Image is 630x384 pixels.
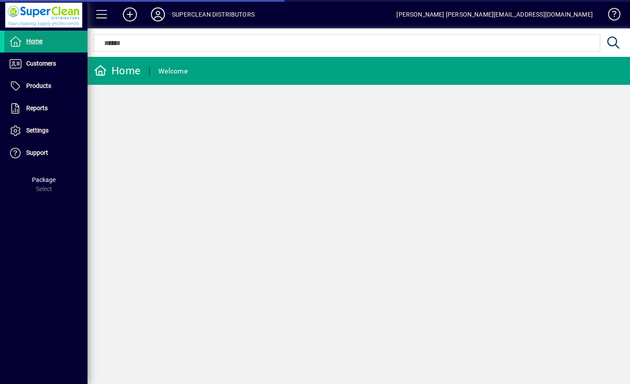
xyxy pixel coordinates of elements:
[26,127,49,134] span: Settings
[144,7,172,22] button: Profile
[26,60,56,67] span: Customers
[26,38,42,45] span: Home
[4,53,87,75] a: Customers
[26,105,48,112] span: Reports
[172,7,255,21] div: SUPERCLEAN DISTRIBUTORS
[396,7,593,21] div: [PERSON_NAME] [PERSON_NAME][EMAIL_ADDRESS][DOMAIN_NAME]
[4,142,87,164] a: Support
[4,120,87,142] a: Settings
[116,7,144,22] button: Add
[26,149,48,156] span: Support
[602,2,619,30] a: Knowledge Base
[26,82,51,89] span: Products
[32,176,56,183] span: Package
[4,75,87,97] a: Products
[4,98,87,119] a: Reports
[94,64,140,78] div: Home
[158,64,188,78] div: Welcome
